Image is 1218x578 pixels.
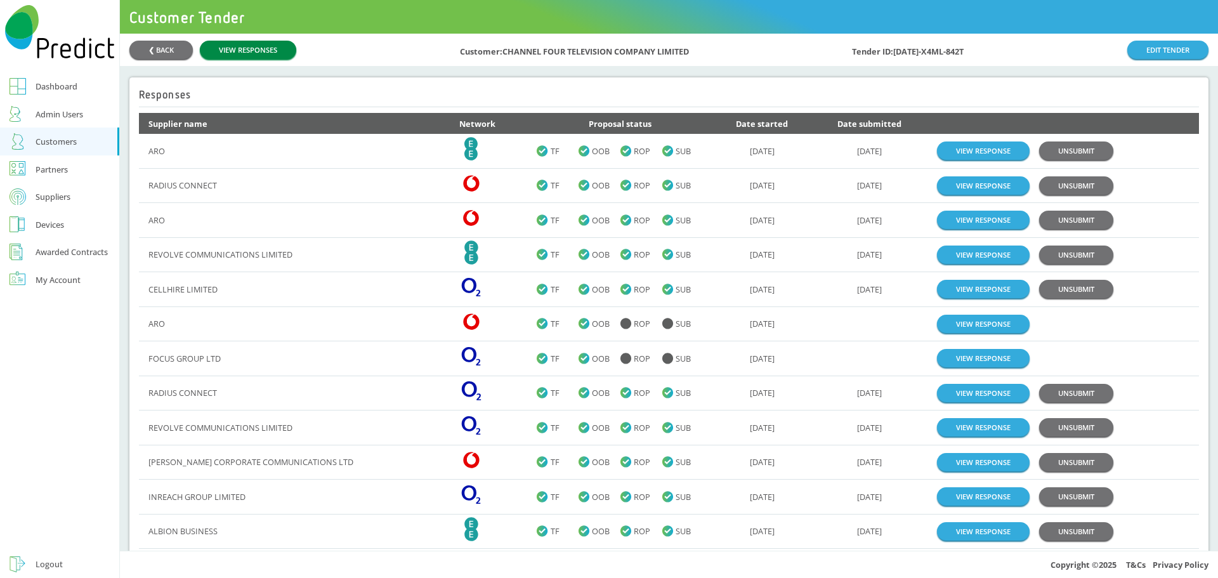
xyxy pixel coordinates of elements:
[536,316,703,331] a: TF OOB ROP SUB
[36,244,108,259] div: Awarded Contracts
[578,143,620,159] div: OOB
[578,523,620,539] div: OOB
[857,422,882,433] a: [DATE]
[536,143,578,159] div: TF
[662,351,704,366] div: SUB
[1039,141,1113,160] button: UNSUBMIT
[620,282,662,297] div: ROP
[536,420,578,435] div: TF
[857,456,882,468] a: [DATE]
[36,107,83,122] div: Admin Users
[578,213,620,228] div: OOB
[148,116,441,131] div: Supplier name
[1039,522,1113,541] button: UNSUBMIT
[129,41,193,59] button: ❮ BACK
[620,143,662,159] div: ROP
[852,40,964,59] div: Tender ID: [DATE]-X4ML-842T
[536,247,703,262] a: TF OOB ROP SUB
[536,351,703,366] a: TF OOB ROP SUB
[857,214,882,226] a: [DATE]
[148,456,353,468] a: [PERSON_NAME] CORPORATE COMMUNICATIONS LTD
[1039,384,1113,402] button: UNSUBMIT
[937,487,1030,506] a: VIEW RESPONSE
[536,213,703,228] a: TF OOB ROP SUB
[750,180,775,191] a: [DATE]
[36,217,64,232] div: Devices
[36,189,70,204] div: Suppliers
[662,454,704,470] div: SUB
[148,318,165,329] a: ARO
[750,491,775,502] a: [DATE]
[536,523,703,539] a: TF OOB ROP SUB
[460,40,689,59] div: Customer: CHANNEL FOUR TELEVISION COMPANY LIMITED
[750,214,775,226] a: [DATE]
[937,246,1030,264] a: VIEW RESPONSE
[536,351,578,366] div: TF
[578,178,620,193] div: OOB
[578,351,620,366] div: OOB
[148,353,221,364] a: FOCUS GROUP LTD
[750,387,775,398] a: [DATE]
[578,385,620,400] div: OOB
[536,116,703,131] div: Proposal status
[1153,559,1208,570] a: Privacy Policy
[536,282,703,297] a: TF OOB ROP SUB
[857,284,882,295] a: [DATE]
[620,213,662,228] div: ROP
[1039,453,1113,471] button: UNSUBMIT
[620,420,662,435] div: ROP
[662,489,704,504] div: SUB
[620,385,662,400] div: ROP
[536,178,578,193] div: TF
[937,280,1030,298] a: VIEW RESPONSE
[750,422,775,433] a: [DATE]
[536,489,578,504] div: TF
[937,418,1030,437] a: VIEW RESPONSE
[578,247,620,262] div: OOB
[536,420,703,435] a: TF OOB ROP SUB
[937,453,1030,471] a: VIEW RESPONSE
[662,282,704,297] div: SUB
[578,420,620,435] div: OOB
[36,79,77,94] div: Dashboard
[148,422,292,433] a: REVOLVE COMMUNICATIONS LIMITED
[536,316,578,331] div: TF
[662,523,704,539] div: SUB
[536,454,703,470] a: TF OOB ROP SUB
[1039,176,1113,195] button: UNSUBMIT
[459,116,517,131] div: Network
[662,420,704,435] div: SUB
[536,454,578,470] div: TF
[1039,280,1113,298] button: UNSUBMIT
[857,387,882,398] a: [DATE]
[723,116,802,131] div: Date started
[536,523,578,539] div: TF
[620,316,662,331] div: ROP
[536,282,578,297] div: TF
[1039,211,1113,229] button: UNSUBMIT
[750,525,775,537] a: [DATE]
[148,145,165,157] a: ARO
[5,5,115,58] img: Predict Mobile
[620,178,662,193] div: ROP
[620,489,662,504] div: ROP
[148,525,218,537] a: ALBION BUSINESS
[857,145,882,157] a: [DATE]
[36,162,68,177] div: Partners
[662,316,704,331] div: SUB
[620,351,662,366] div: ROP
[857,249,882,260] a: [DATE]
[937,349,1030,367] a: VIEW RESPONSE
[750,456,775,468] a: [DATE]
[937,522,1030,541] a: VIEW RESPONSE
[536,489,703,504] a: TF OOB ROP SUB
[36,134,77,149] div: Customers
[578,282,620,297] div: OOB
[578,454,620,470] div: OOB
[750,284,775,295] a: [DATE]
[148,387,217,398] a: RADIUS CONNECT
[620,454,662,470] div: ROP
[148,214,165,226] a: ARO
[620,247,662,262] div: ROP
[620,523,662,539] div: ROP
